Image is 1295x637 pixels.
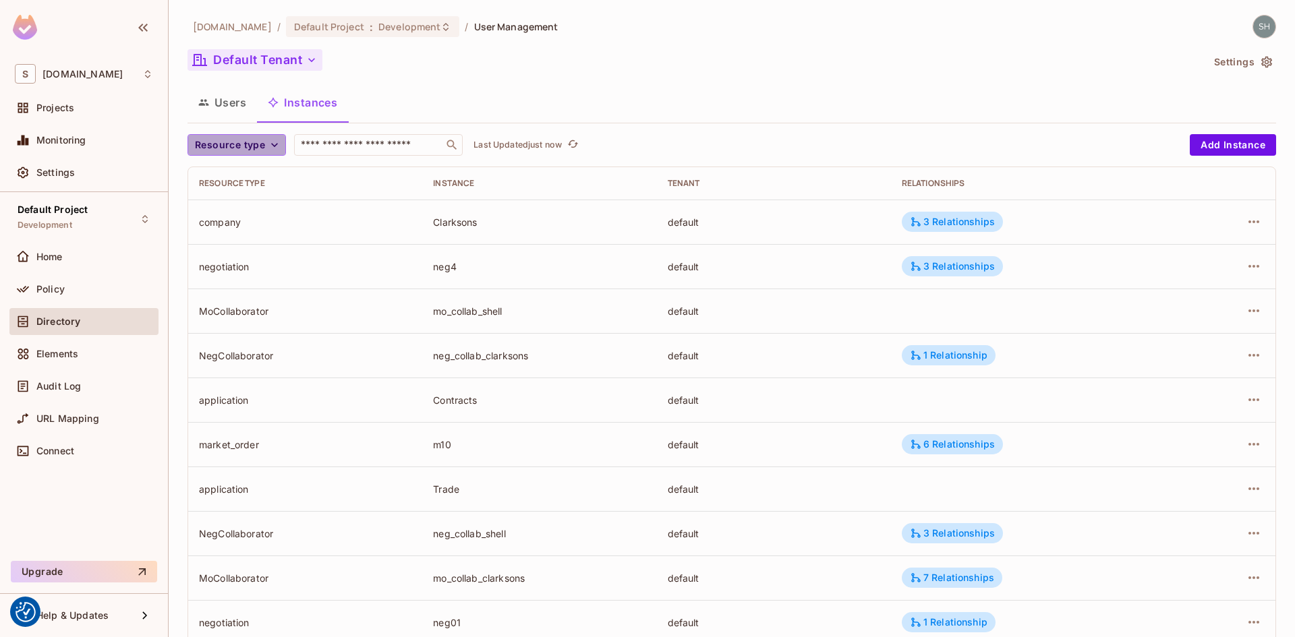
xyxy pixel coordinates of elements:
span: Elements [36,348,78,359]
button: Default Tenant [188,49,322,71]
button: Add Instance [1190,134,1276,156]
span: Help & Updates [36,610,109,621]
span: URL Mapping [36,413,99,424]
div: 3 Relationships [910,527,995,539]
div: 1 Relationship [910,616,987,628]
div: MoCollaborator [199,305,411,317]
img: Revisit consent button [16,602,36,622]
div: NegCollaborator [199,527,411,540]
li: / [277,20,281,33]
div: default [668,616,880,629]
div: NegCollaborator [199,349,411,362]
div: market_order [199,438,411,451]
span: Resource type [195,137,265,154]
span: Click to refresh data [562,137,581,153]
div: mo_collab_shell [433,305,645,317]
div: default [668,527,880,540]
span: Default Project [18,204,88,215]
span: refresh [567,138,579,152]
div: Contracts [433,394,645,406]
div: default [668,572,880,584]
span: Workspace: sea.live [42,69,123,80]
span: : [369,22,374,32]
span: Connect [36,446,74,456]
span: Policy [36,284,65,295]
div: neg_collab_clarksons [433,349,645,362]
button: Settings [1209,51,1276,73]
div: mo_collab_clarksons [433,572,645,584]
span: Projects [36,102,74,113]
div: default [668,483,880,495]
div: neg4 [433,260,645,273]
div: Trade [433,483,645,495]
span: S [15,64,36,84]
div: company [199,216,411,229]
div: neg_collab_shell [433,527,645,540]
div: 6 Relationships [910,438,995,450]
div: m10 [433,438,645,451]
button: Users [188,86,257,119]
button: Consent Preferences [16,602,36,622]
div: Resource type [199,178,411,189]
div: Instance [433,178,645,189]
p: Last Updated just now [473,140,562,150]
div: application [199,394,411,406]
div: neg01 [433,616,645,629]
div: negotiation [199,260,411,273]
div: default [668,216,880,229]
div: 3 Relationships [910,216,995,228]
div: Relationships [902,178,1165,189]
div: default [668,260,880,273]
span: User Management [474,20,558,33]
span: Settings [36,167,75,178]
span: Development [378,20,440,33]
div: Clarksons [433,216,645,229]
div: 1 Relationship [910,349,987,361]
button: refresh [565,137,581,153]
span: Audit Log [36,381,81,392]
button: Upgrade [11,561,157,582]
span: Directory [36,316,80,327]
div: default [668,305,880,317]
li: / [465,20,468,33]
div: application [199,483,411,495]
div: MoCollaborator [199,572,411,584]
img: shyamalan.chemmery@testshipping.com [1253,16,1275,38]
div: 7 Relationships [910,572,994,584]
div: default [668,349,880,362]
span: Monitoring [36,135,86,146]
div: default [668,438,880,451]
div: default [668,394,880,406]
span: Home [36,251,63,262]
div: Tenant [668,178,880,189]
button: Instances [257,86,348,119]
div: 3 Relationships [910,260,995,272]
span: Development [18,220,72,231]
span: Default Project [294,20,364,33]
img: SReyMgAAAABJRU5ErkJggg== [13,15,37,40]
div: negotiation [199,616,411,629]
span: the active workspace [193,20,272,33]
button: Resource type [188,134,286,156]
